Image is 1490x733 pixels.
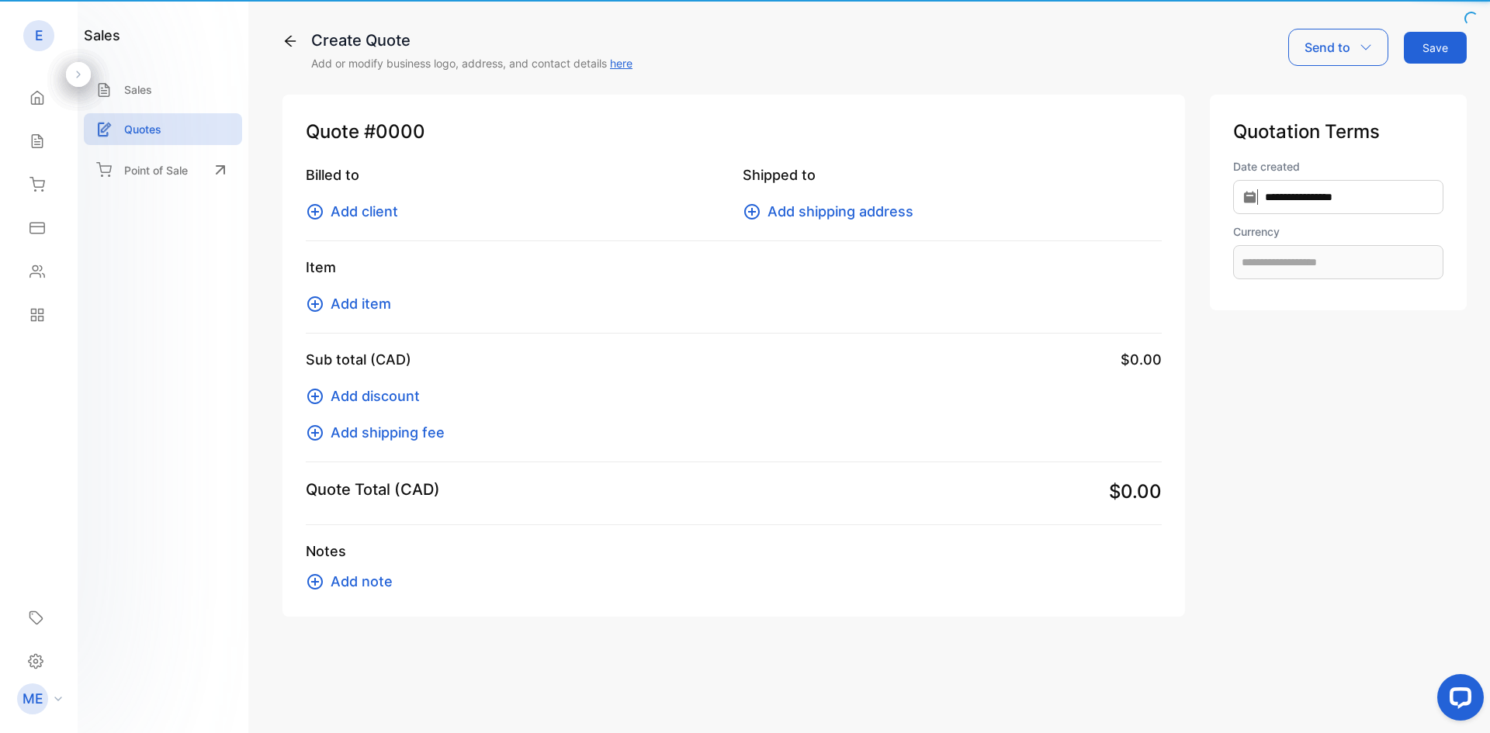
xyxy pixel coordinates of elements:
[306,257,1162,278] p: Item
[743,164,1161,185] p: Shipped to
[1121,349,1162,370] span: $0.00
[768,201,913,222] span: Add shipping address
[331,386,420,406] span: Add discount
[306,478,440,501] p: Quote Total (CAD)
[84,113,242,145] a: Quotes
[306,349,411,370] p: Sub total (CAD)
[311,55,632,71] p: Add or modify business logo, address, and contact details
[124,162,188,178] p: Point of Sale
[1288,29,1388,66] button: Send to
[331,422,445,443] span: Add shipping fee
[743,201,923,222] button: Add shipping address
[1109,478,1162,506] span: $0.00
[306,541,1162,562] p: Notes
[124,81,152,98] p: Sales
[1233,158,1443,175] label: Date created
[306,571,402,592] button: Add note
[331,293,391,314] span: Add item
[331,201,398,222] span: Add client
[311,29,632,52] div: Create Quote
[23,689,43,709] p: ME
[1233,223,1443,240] label: Currency
[1404,32,1467,64] button: Save
[306,386,429,406] button: Add discount
[331,571,393,592] span: Add note
[1233,118,1443,146] p: Quotation Terms
[84,74,242,105] a: Sales
[1425,668,1490,733] iframe: LiveChat chat widget
[1305,38,1350,57] p: Send to
[306,293,400,314] button: Add item
[610,57,632,70] a: here
[84,25,120,46] h1: sales
[124,121,161,137] p: Quotes
[306,164,724,185] p: Billed to
[306,201,407,222] button: Add client
[84,153,242,187] a: Point of Sale
[306,118,1162,146] p: Quote
[35,26,43,46] p: E
[306,422,454,443] button: Add shipping fee
[364,118,425,146] span: #0000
